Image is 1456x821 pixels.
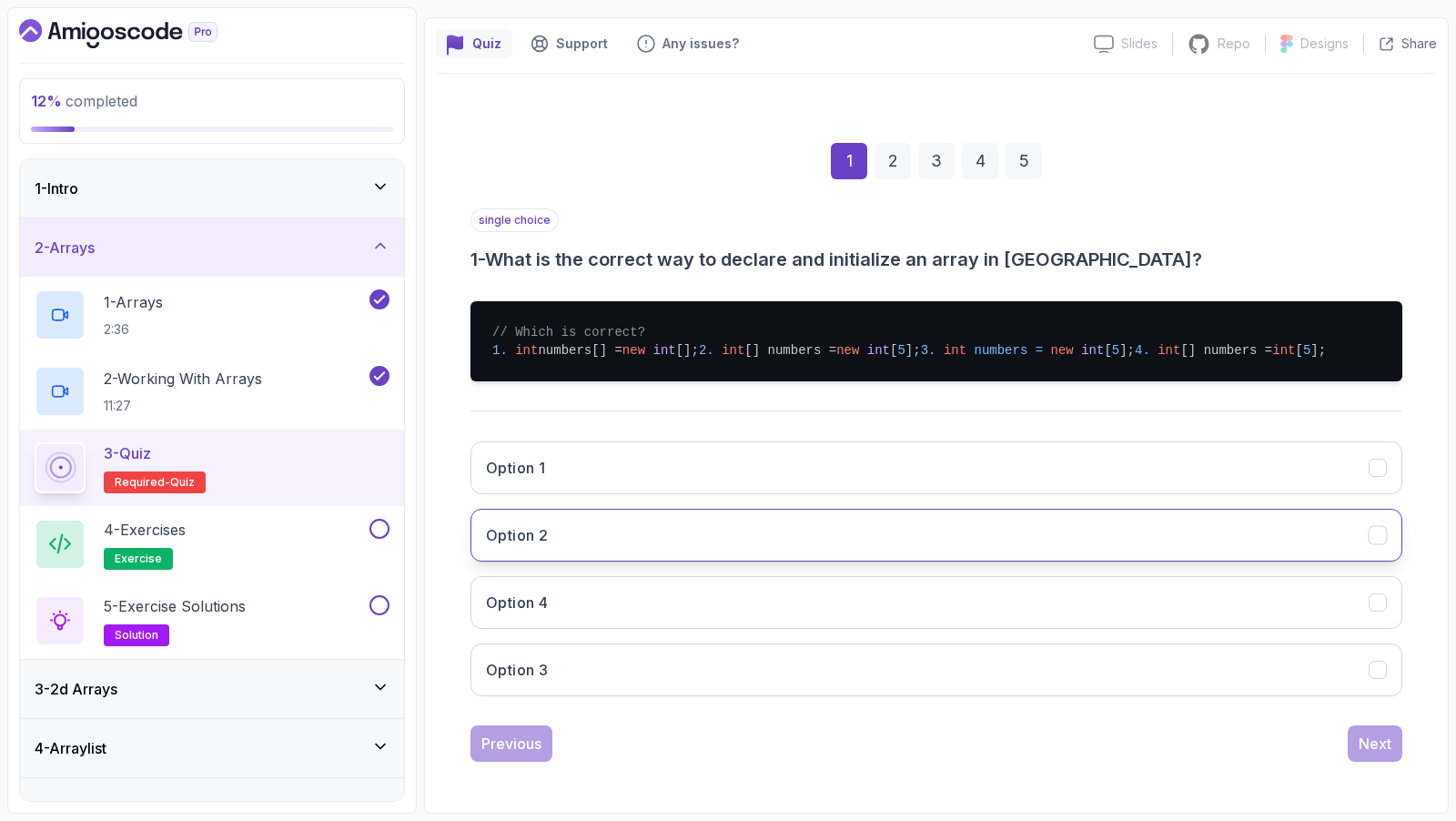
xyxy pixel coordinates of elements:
div: 3 [918,143,955,179]
p: Any issues? [662,35,739,53]
div: Previous [481,733,541,755]
p: Repo [1218,35,1250,53]
p: Share [1401,35,1437,53]
button: 5-Exercise Solutionssolution [35,595,389,646]
span: 4. [1135,343,1150,358]
p: 3 - Quiz [104,442,151,464]
span: 5 [897,343,905,358]
h3: Option 1 [486,457,545,479]
p: Designs [1300,35,1349,53]
button: Next [1348,725,1402,762]
button: Previous [470,725,552,762]
span: exercise [115,552,162,566]
span: Required- [115,475,170,490]
span: int [867,343,890,358]
p: Support [556,35,608,53]
button: 3-2d Arrays [20,660,404,718]
p: 2:36 [104,320,163,339]
h3: 2 - Arrays [35,237,95,258]
span: // Which is correct? [492,325,645,340]
span: solution [115,628,158,643]
button: Option 1 [470,441,1402,494]
h3: 1 - Intro [35,177,78,199]
span: new [836,343,859,358]
p: 1 - Arrays [104,291,163,313]
button: 3-QuizRequired-quiz [35,442,389,493]
span: 1. [492,343,508,358]
span: 5 [1112,343,1119,358]
button: 2-Arrays [20,218,404,277]
button: 1-Arrays2:36 [35,289,389,340]
span: 2. [699,343,714,358]
span: = [1036,343,1043,358]
button: quiz button [436,29,512,58]
span: int [722,343,744,358]
span: int [652,343,675,358]
span: int [1081,343,1104,358]
p: 5 - Exercise Solutions [104,595,246,617]
button: 1-Intro [20,159,404,218]
h3: 1 - What is the correct way to declare and initialize an array in [GEOGRAPHIC_DATA]? [470,247,1402,272]
button: 4-Arraylist [20,719,404,777]
h3: Option 3 [486,659,548,681]
button: 2-Working With Arrays11:27 [35,366,389,417]
span: new [1051,343,1074,358]
h3: Option 2 [486,524,548,546]
button: 4-Exercisesexercise [35,519,389,570]
h3: 4 - Arraylist [35,737,106,759]
span: int [515,343,538,358]
p: 2 - Working With Arrays [104,368,262,390]
h3: Option 4 [486,592,548,613]
div: 1 [831,143,867,179]
p: Quiz [472,35,501,53]
p: Slides [1121,35,1158,53]
div: Next [1359,733,1391,755]
button: Option 4 [470,576,1402,629]
span: 5 [1303,343,1310,358]
span: new [622,343,645,358]
span: 3. [921,343,936,358]
div: 5 [1006,143,1042,179]
p: single choice [470,208,559,232]
button: Feedback button [626,29,750,58]
p: 4 - Exercises [104,519,186,541]
a: Dashboard [19,19,259,48]
span: int [1272,343,1295,358]
div: 2 [875,143,911,179]
button: Option 2 [470,509,1402,562]
div: 4 [962,143,998,179]
h3: 3 - 2d Arrays [35,678,117,700]
pre: numbers[] = []; [] numbers = [ ]; [ ]; [] numbers = [ ]; [470,301,1402,381]
span: 12 % [31,92,62,110]
span: completed [31,92,137,110]
button: Option 3 [470,644,1402,696]
span: numbers [975,343,1028,358]
p: 11:27 [104,397,262,415]
h3: 5 - Stacks [35,796,96,818]
button: Share [1363,35,1437,53]
button: Support button [520,29,619,58]
span: int [944,343,966,358]
span: int [1158,343,1180,358]
span: quiz [170,475,195,490]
